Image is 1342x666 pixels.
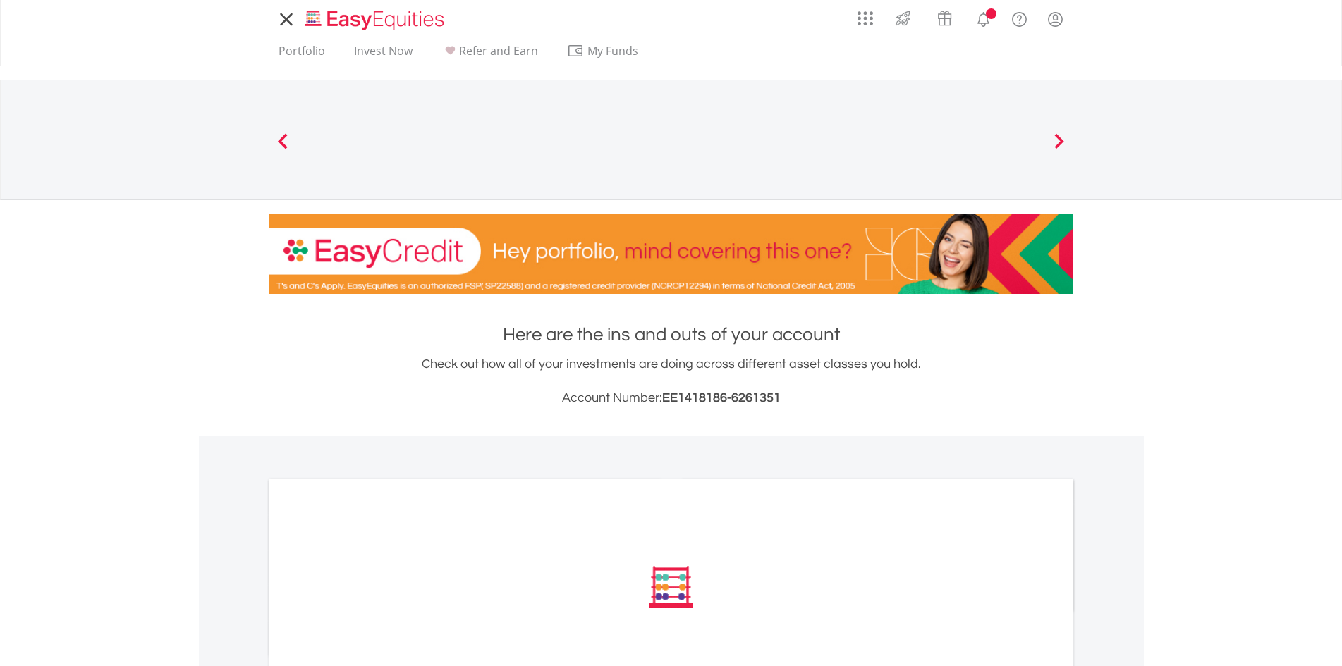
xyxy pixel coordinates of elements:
[924,4,965,30] a: Vouchers
[269,354,1073,408] div: Check out how all of your investments are doing across different asset classes you hold.
[348,44,418,66] a: Invest Now
[965,4,1001,32] a: Notifications
[273,44,331,66] a: Portfolio
[269,322,1073,347] h1: Here are the ins and outs of your account
[891,7,915,30] img: thrive-v2.svg
[933,7,956,30] img: vouchers-v2.svg
[269,388,1073,408] h3: Account Number:
[303,8,450,32] img: EasyEquities_Logo.png
[848,4,882,26] a: AppsGrid
[459,43,538,58] span: Refer and Earn
[1001,4,1037,32] a: FAQ's and Support
[858,11,873,26] img: grid-menu-icon.svg
[1037,4,1073,35] a: My Profile
[567,42,659,60] span: My Funds
[300,4,450,32] a: Home page
[662,391,781,405] span: EE1418186-6261351
[436,44,544,66] a: Refer and Earn
[269,214,1073,294] img: EasyCredit Promotion Banner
